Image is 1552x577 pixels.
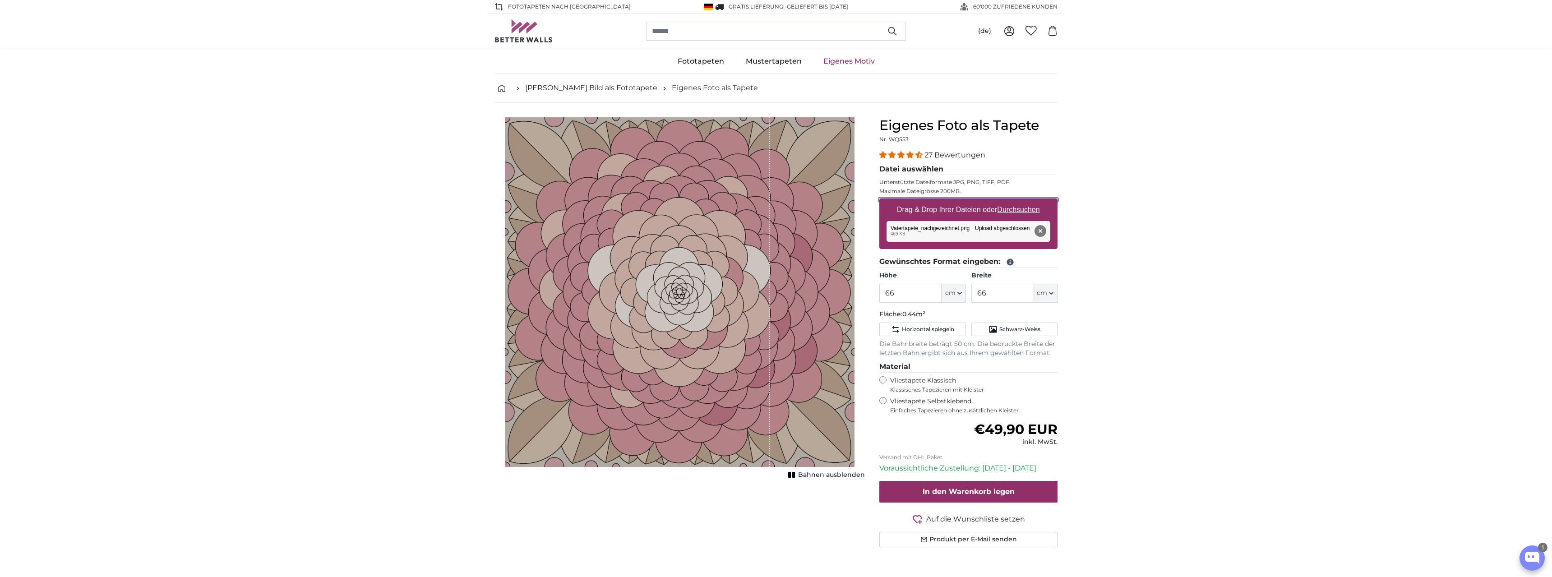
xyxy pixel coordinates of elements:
span: Auf die Wunschliste setzen [926,514,1025,525]
div: 1 [1538,543,1547,552]
legend: Material [879,361,1058,373]
button: Produkt per E-Mail senden [879,532,1058,547]
p: Voraussichtliche Zustellung: [DATE] - [DATE] [879,463,1058,474]
label: Vliestapete Klassisch [890,376,1050,393]
a: Fototapeten [667,50,735,73]
span: GRATIS Lieferung! [729,3,785,10]
span: 4.41 stars [879,151,924,159]
img: Betterwalls [494,19,553,42]
p: Maximale Dateigrösse 200MB. [879,188,1058,195]
img: Deutschland [704,4,713,10]
p: Versand mit DHL Paket [879,454,1058,461]
span: - [785,3,848,10]
span: cm [945,289,956,298]
p: Unterstützte Dateiformate JPG, PNG, TIFF, PDF. [879,179,1058,186]
a: [PERSON_NAME] Bild als Fototapete [525,83,657,93]
span: 0.44m² [902,310,925,318]
nav: breadcrumbs [494,74,1058,103]
button: Horizontal spiegeln [879,323,965,336]
label: Höhe [879,271,965,280]
span: Schwarz-Weiss [999,326,1040,333]
span: Klassisches Tapezieren mit Kleister [890,386,1050,393]
span: In den Warenkorb legen [923,487,1015,496]
span: 27 Bewertungen [924,151,985,159]
legend: Datei auswählen [879,164,1058,175]
legend: Gewünschtes Format eingeben: [879,256,1058,268]
a: Eigenes Motiv [813,50,886,73]
a: Eigenes Foto als Tapete [672,83,758,93]
p: Fläche: [879,310,1058,319]
span: Einfaches Tapezieren ohne zusätzlichen Kleister [890,407,1058,414]
span: Horizontal spiegeln [902,326,954,333]
u: Durchsuchen [998,206,1040,213]
label: Vliestapete Selbstklebend [890,397,1058,414]
button: cm [1033,284,1058,303]
p: Die Bahnbreite beträgt 50 cm. Die bedruckte Breite der letzten Bahn ergibt sich aus Ihrem gewählt... [879,340,1058,358]
div: inkl. MwSt. [974,438,1058,447]
button: cm [942,284,966,303]
button: Schwarz-Weiss [971,323,1058,336]
span: Geliefert bis [DATE] [787,3,848,10]
span: Bahnen ausblenden [798,471,865,480]
button: In den Warenkorb legen [879,481,1058,503]
span: Nr. WQ553 [879,136,909,143]
label: Breite [971,271,1058,280]
label: Drag & Drop Ihrer Dateien oder [893,201,1044,219]
span: €49,90 EUR [974,421,1058,438]
a: Mustertapeten [735,50,813,73]
span: Fototapeten nach [GEOGRAPHIC_DATA] [508,3,631,11]
span: cm [1037,289,1047,298]
button: Auf die Wunschliste setzen [879,513,1058,525]
button: Bahnen ausblenden [785,469,865,481]
div: 1 of 1 [494,117,865,478]
button: (de) [971,23,998,39]
span: 60'000 ZUFRIEDENE KUNDEN [973,3,1058,11]
button: Open chatbox [1520,545,1545,571]
h1: Eigenes Foto als Tapete [879,117,1058,134]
